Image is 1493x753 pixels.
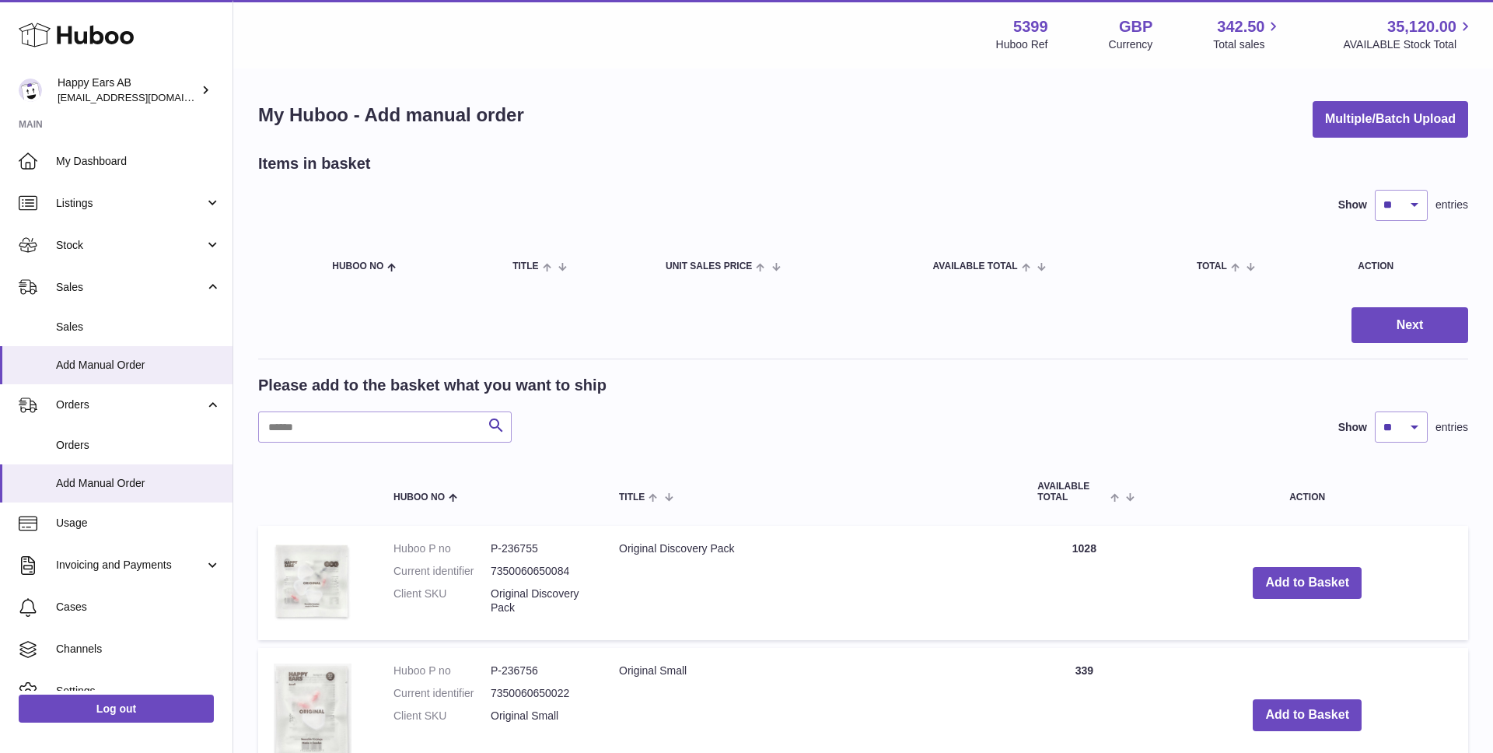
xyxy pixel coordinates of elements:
[1253,567,1362,599] button: Add to Basket
[491,564,588,579] dd: 7350060650084
[491,664,588,678] dd: P-236756
[996,37,1048,52] div: Huboo Ref
[1213,16,1282,52] a: 342.50 Total sales
[393,587,491,616] dt: Client SKU
[1435,420,1468,435] span: entries
[1313,101,1468,138] button: Multiple/Batch Upload
[19,79,42,102] img: 3pl@happyearsearplugs.com
[603,526,1022,640] td: Original Discovery Pack
[1338,198,1367,212] label: Show
[56,558,205,573] span: Invoicing and Payments
[56,476,221,491] span: Add Manual Order
[1351,307,1468,344] button: Next
[1358,261,1453,271] div: Action
[393,709,491,723] dt: Client SKU
[56,398,205,412] span: Orders
[56,154,221,169] span: My Dashboard
[258,153,371,174] h2: Items in basket
[393,686,491,701] dt: Current identifier
[56,280,205,295] span: Sales
[1435,198,1468,212] span: entries
[56,238,205,253] span: Stock
[56,642,221,657] span: Channels
[1197,261,1227,271] span: Total
[58,75,198,105] div: Happy Ears AB
[1037,482,1107,502] span: AVAILABLE Total
[491,587,588,616] dd: Original Discovery Pack
[393,492,445,503] span: Huboo no
[491,686,588,701] dd: 7350060650022
[666,261,752,271] span: Unit Sales Price
[56,600,221,615] span: Cases
[1213,37,1282,52] span: Total sales
[56,516,221,531] span: Usage
[274,541,351,621] img: Original Discovery Pack
[56,320,221,334] span: Sales
[1217,16,1264,37] span: 342.50
[1253,699,1362,731] button: Add to Basket
[1022,526,1146,640] td: 1028
[1119,16,1152,37] strong: GBP
[1146,466,1468,517] th: Action
[258,375,607,396] h2: Please add to the basket what you want to ship
[56,196,205,211] span: Listings
[1338,420,1367,435] label: Show
[393,564,491,579] dt: Current identifier
[619,492,645,503] span: Title
[1387,16,1456,37] span: 35,120.00
[933,261,1018,271] span: AVAILABLE Total
[512,261,538,271] span: Title
[393,664,491,678] dt: Huboo P no
[491,709,588,723] dd: Original Small
[393,541,491,556] dt: Huboo P no
[58,91,229,103] span: [EMAIL_ADDRESS][DOMAIN_NAME]
[1343,37,1474,52] span: AVAILABLE Stock Total
[332,261,383,271] span: Huboo no
[56,684,221,699] span: Settings
[1109,37,1153,52] div: Currency
[258,103,524,128] h1: My Huboo - Add manual order
[56,438,221,453] span: Orders
[1343,16,1474,52] a: 35,120.00 AVAILABLE Stock Total
[491,541,588,556] dd: P-236755
[1013,16,1048,37] strong: 5399
[56,358,221,373] span: Add Manual Order
[19,695,214,723] a: Log out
